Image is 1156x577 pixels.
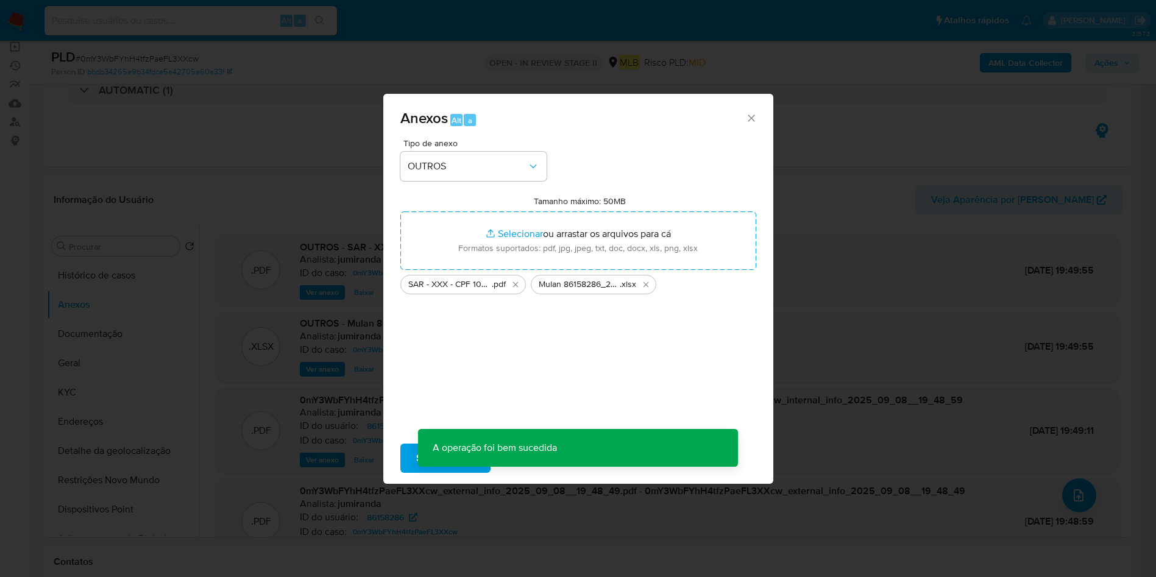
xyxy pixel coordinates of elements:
[534,196,626,207] label: Tamanho máximo: 50MB
[408,160,527,172] span: OUTROS
[620,278,636,291] span: .xlsx
[511,445,551,472] span: Cancelar
[468,115,472,126] span: a
[400,152,547,181] button: OUTROS
[539,278,620,291] span: Mulan 86158286_2025_09_08_11_06_41
[452,115,461,126] span: Alt
[418,429,572,467] p: A operação foi bem sucedida
[403,139,550,147] span: Tipo de anexo
[492,278,506,291] span: .pdf
[400,444,491,473] button: Subir arquivo
[400,107,448,129] span: Anexos
[416,445,475,472] span: Subir arquivo
[639,277,653,292] button: Excluir Mulan 86158286_2025_09_08_11_06_41.xlsx
[745,112,756,123] button: Fechar
[508,277,523,292] button: Excluir SAR - XXX - CPF 10912922729 - JOFFRE ASSAD NETO.pdf
[408,278,492,291] span: SAR - XXX - CPF 10912922729 - [PERSON_NAME]
[400,270,756,294] ul: Arquivos selecionados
